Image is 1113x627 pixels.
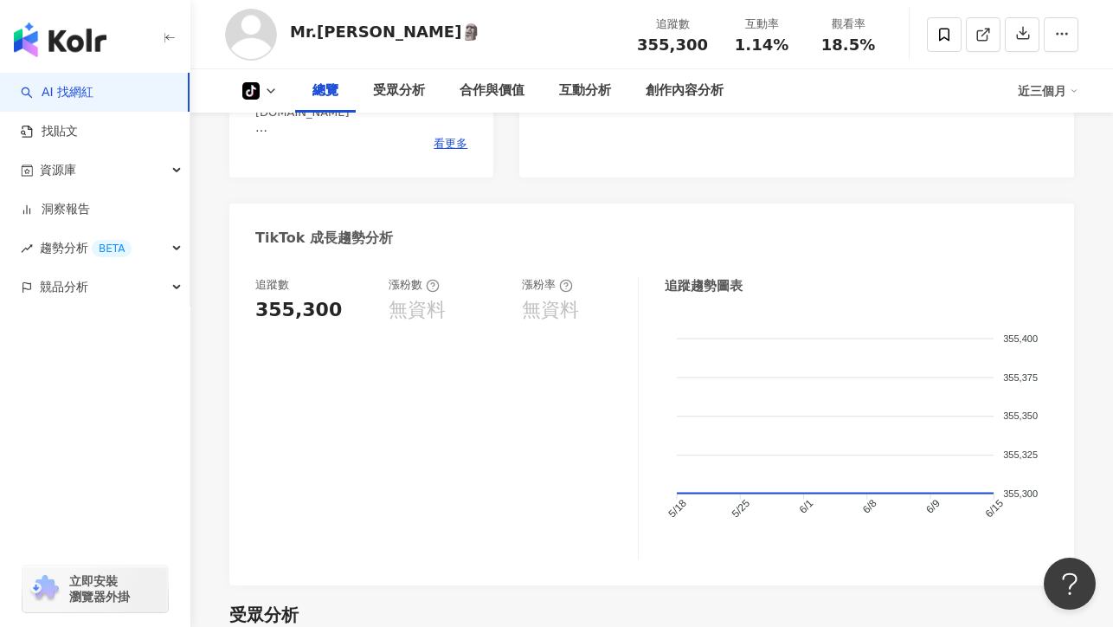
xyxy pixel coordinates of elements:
[389,297,446,324] div: 無資料
[373,81,425,101] div: 受眾分析
[522,277,573,293] div: 漲粉率
[821,36,875,54] span: 18.5%
[389,277,440,293] div: 漲粉數
[637,36,708,54] span: 355,300
[21,84,93,101] a: searchAI 找網紅
[559,81,611,101] div: 互動分析
[40,229,132,268] span: 趨勢分析
[1003,488,1038,499] tspan: 355,300
[225,9,277,61] img: KOL Avatar
[21,201,90,218] a: 洞察報告
[665,277,743,295] div: 追蹤趨勢圖表
[21,242,33,255] span: rise
[729,16,795,33] div: 互動率
[434,136,467,152] span: 看更多
[1003,333,1038,344] tspan: 355,400
[637,16,708,33] div: 追蹤數
[797,497,816,516] tspan: 6/1
[815,16,881,33] div: 觀看率
[40,268,88,307] span: 競品分析
[255,277,289,293] div: 追蹤數
[229,603,299,627] div: 受眾分析
[23,566,168,612] a: chrome extension立即安裝 瀏覽器外掛
[522,297,579,324] div: 無資料
[735,36,788,54] span: 1.14%
[312,81,338,101] div: 總覽
[1003,411,1038,422] tspan: 355,350
[40,151,76,190] span: 資源庫
[21,123,78,140] a: 找貼文
[1044,558,1096,610] iframe: Help Scout Beacon - Open
[460,81,524,101] div: 合作與價值
[92,240,132,257] div: BETA
[666,497,690,520] tspan: 5/18
[69,573,130,604] span: 立即安裝 瀏覽器外掛
[983,497,1007,520] tspan: 6/15
[255,297,342,324] div: 355,300
[1018,77,1078,105] div: 近三個月
[860,497,879,516] tspan: 6/8
[923,497,943,516] tspan: 6/9
[730,497,753,520] tspan: 5/25
[1003,450,1038,461] tspan: 355,325
[14,23,106,57] img: logo
[290,21,480,42] div: Mr.[PERSON_NAME]🗿
[1003,372,1038,383] tspan: 355,375
[255,229,393,248] div: TikTok 成長趨勢分析
[646,81,724,101] div: 創作內容分析
[28,575,61,603] img: chrome extension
